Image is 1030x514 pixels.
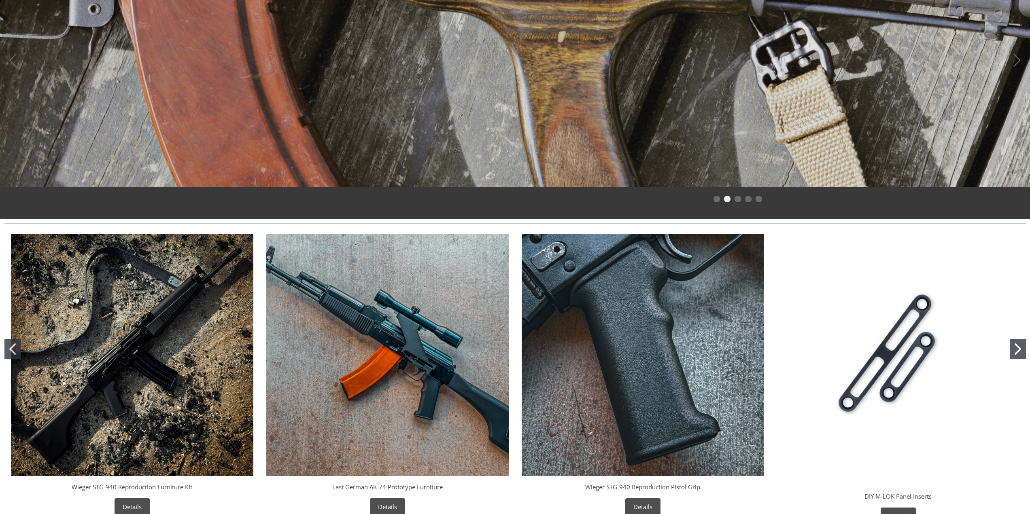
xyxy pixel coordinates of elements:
[714,196,720,202] li: Page dot 1
[1008,53,1026,70] button: Next
[11,234,253,476] img: Wieger STG-940 Reproduction Furniture Kit
[1010,339,1026,359] button: Go to slide 2
[4,339,21,359] button: Go to slide 1
[777,234,1019,476] img: DIY M-LOK Panel Inserts
[869,482,928,492] div: Warsaw Wood Co.
[864,492,932,500] a: DIY M-LOK Panel Inserts
[4,53,22,70] button: Previous
[72,483,192,491] a: Wieger STG-940 Reproduction Furniture Kit
[756,196,762,202] li: Page dot 5
[522,234,764,476] img: Wieger STG-940 Reproduction Pistol Grip
[745,196,752,202] li: Page dot 4
[332,483,443,491] a: East German AK-74 Prototype Furniture
[735,196,741,202] li: Page dot 3
[266,234,509,476] img: East German AK-74 Prototype Furniture
[585,483,700,491] a: Wieger STG-940 Reproduction Pistol Grip
[724,196,731,202] li: Page dot 2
